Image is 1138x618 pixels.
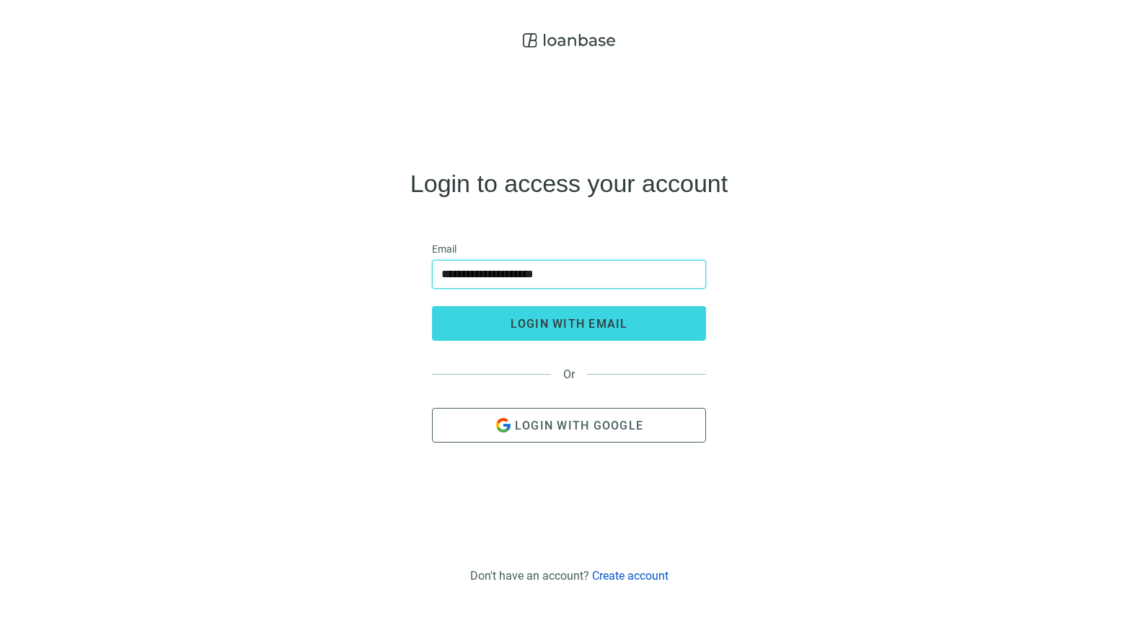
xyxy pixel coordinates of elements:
button: Login with Google [432,408,706,443]
a: Create account [592,569,669,583]
span: Login with Google [515,419,643,432]
button: login with email [432,306,706,341]
div: Don't have an account? [470,569,669,583]
span: Or [551,367,587,381]
h4: Login to access your account [410,172,728,195]
span: login with email [511,317,628,331]
span: Email [432,241,456,257]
